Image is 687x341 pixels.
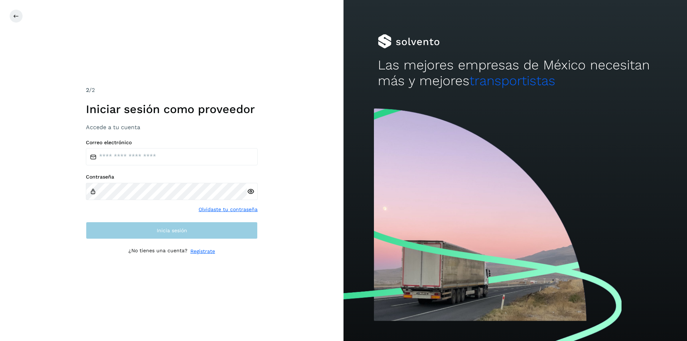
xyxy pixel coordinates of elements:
p: ¿No tienes una cuenta? [128,248,187,255]
button: Inicia sesión [86,222,258,239]
a: Olvidaste tu contraseña [199,206,258,213]
span: transportistas [469,73,555,88]
span: Inicia sesión [157,228,187,233]
a: Regístrate [190,248,215,255]
span: 2 [86,87,89,93]
label: Contraseña [86,174,258,180]
div: /2 [86,86,258,94]
h2: Las mejores empresas de México necesitan más y mejores [378,57,653,89]
h3: Accede a tu cuenta [86,124,258,131]
h1: Iniciar sesión como proveedor [86,102,258,116]
label: Correo electrónico [86,140,258,146]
